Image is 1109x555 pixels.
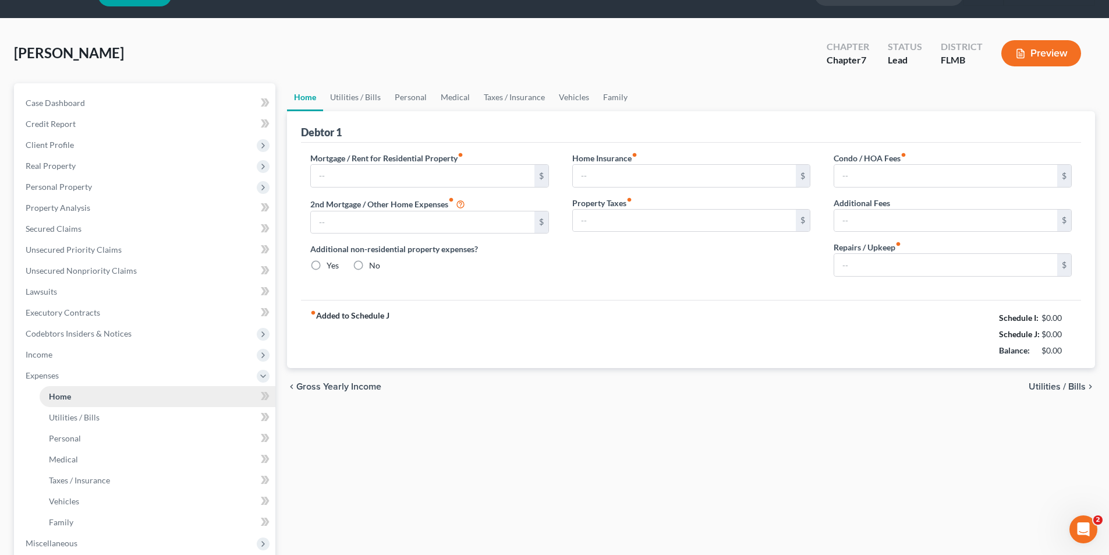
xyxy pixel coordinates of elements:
span: Property Analysis [26,203,90,213]
span: Gross Yearly Income [296,382,381,391]
div: District [941,40,983,54]
span: Real Property [26,161,76,171]
a: Lawsuits [16,281,275,302]
a: Family [40,512,275,533]
a: Vehicles [552,83,596,111]
a: Executory Contracts [16,302,275,323]
label: No [369,260,380,271]
span: Utilities / Bills [1029,382,1086,391]
span: Miscellaneous [26,538,77,548]
label: Additional Fees [834,197,890,209]
div: FLMB [941,54,983,67]
span: Executory Contracts [26,307,100,317]
i: fiber_manual_record [458,152,463,158]
span: Credit Report [26,119,76,129]
i: fiber_manual_record [901,152,906,158]
div: $0.00 [1041,312,1072,324]
label: Yes [327,260,339,271]
i: fiber_manual_record [448,197,454,203]
div: $0.00 [1041,345,1072,356]
strong: Added to Schedule J [310,310,389,359]
span: Case Dashboard [26,98,85,108]
label: Home Insurance [572,152,637,164]
div: $ [796,210,810,232]
a: Utilities / Bills [323,83,388,111]
span: Unsecured Nonpriority Claims [26,266,137,275]
a: Taxes / Insurance [40,470,275,491]
input: -- [573,165,796,187]
div: $ [534,211,548,234]
i: fiber_manual_record [632,152,637,158]
i: fiber_manual_record [310,310,316,316]
input: -- [834,165,1057,187]
input: -- [311,211,534,234]
a: Secured Claims [16,218,275,239]
div: $ [534,165,548,187]
div: Debtor 1 [301,125,342,139]
strong: Schedule I: [999,313,1039,323]
a: Medical [40,449,275,470]
span: Income [26,349,52,359]
span: Personal Property [26,182,92,192]
label: Property Taxes [572,197,632,209]
a: Medical [434,83,477,111]
i: chevron_left [287,382,296,391]
button: Preview [1001,40,1081,66]
span: 7 [861,54,866,65]
a: Family [596,83,635,111]
div: Chapter [827,54,869,67]
i: fiber_manual_record [895,241,901,247]
input: -- [573,210,796,232]
span: Utilities / Bills [49,412,100,422]
span: Client Profile [26,140,74,150]
a: Home [287,83,323,111]
a: Case Dashboard [16,93,275,114]
span: Taxes / Insurance [49,475,110,485]
label: Repairs / Upkeep [834,241,901,253]
input: -- [834,210,1057,232]
strong: Schedule J: [999,329,1040,339]
div: Lead [888,54,922,67]
a: Utilities / Bills [40,407,275,428]
a: Property Analysis [16,197,275,218]
span: Family [49,517,73,527]
input: -- [834,254,1057,276]
button: Utilities / Bills chevron_right [1029,382,1095,391]
div: $ [1057,210,1071,232]
div: $ [1057,254,1071,276]
span: Lawsuits [26,287,57,296]
span: Secured Claims [26,224,82,234]
a: Vehicles [40,491,275,512]
button: chevron_left Gross Yearly Income [287,382,381,391]
div: $0.00 [1041,328,1072,340]
label: Condo / HOA Fees [834,152,906,164]
span: Codebtors Insiders & Notices [26,328,132,338]
a: Home [40,386,275,407]
i: chevron_right [1086,382,1095,391]
div: Status [888,40,922,54]
div: Chapter [827,40,869,54]
a: Unsecured Nonpriority Claims [16,260,275,281]
label: 2nd Mortgage / Other Home Expenses [310,197,465,211]
span: Unsecured Priority Claims [26,245,122,254]
a: Personal [40,428,275,449]
span: Vehicles [49,496,79,506]
iframe: Intercom live chat [1069,515,1097,543]
span: Expenses [26,370,59,380]
a: Personal [388,83,434,111]
div: $ [796,165,810,187]
a: Credit Report [16,114,275,135]
span: 2 [1093,515,1103,525]
label: Mortgage / Rent for Residential Property [310,152,463,164]
span: Home [49,391,71,401]
span: Personal [49,433,81,443]
strong: Balance: [999,345,1030,355]
span: [PERSON_NAME] [14,44,124,61]
div: $ [1057,165,1071,187]
span: Medical [49,454,78,464]
i: fiber_manual_record [626,197,632,203]
input: -- [311,165,534,187]
a: Taxes / Insurance [477,83,552,111]
label: Additional non-residential property expenses? [310,243,548,255]
a: Unsecured Priority Claims [16,239,275,260]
